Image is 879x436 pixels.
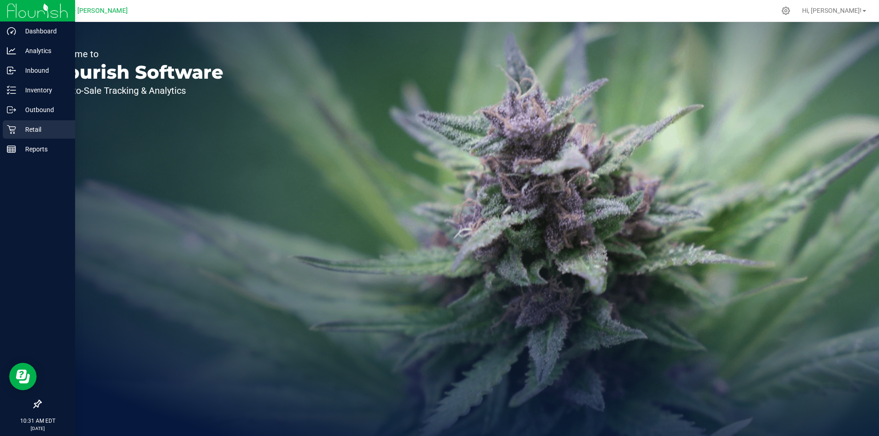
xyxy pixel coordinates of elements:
[4,425,71,432] p: [DATE]
[4,417,71,425] p: 10:31 AM EDT
[9,363,37,390] iframe: Resource center
[49,86,223,95] p: Seed-to-Sale Tracking & Analytics
[16,124,71,135] p: Retail
[60,7,128,15] span: GA4 - [PERSON_NAME]
[16,65,71,76] p: Inbound
[7,145,16,154] inline-svg: Reports
[7,86,16,95] inline-svg: Inventory
[7,46,16,55] inline-svg: Analytics
[16,104,71,115] p: Outbound
[16,85,71,96] p: Inventory
[7,125,16,134] inline-svg: Retail
[16,45,71,56] p: Analytics
[49,49,223,59] p: Welcome to
[802,7,862,14] span: Hi, [PERSON_NAME]!
[16,26,71,37] p: Dashboard
[49,63,223,81] p: Flourish Software
[7,66,16,75] inline-svg: Inbound
[780,6,792,15] div: Manage settings
[7,105,16,114] inline-svg: Outbound
[7,27,16,36] inline-svg: Dashboard
[16,144,71,155] p: Reports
